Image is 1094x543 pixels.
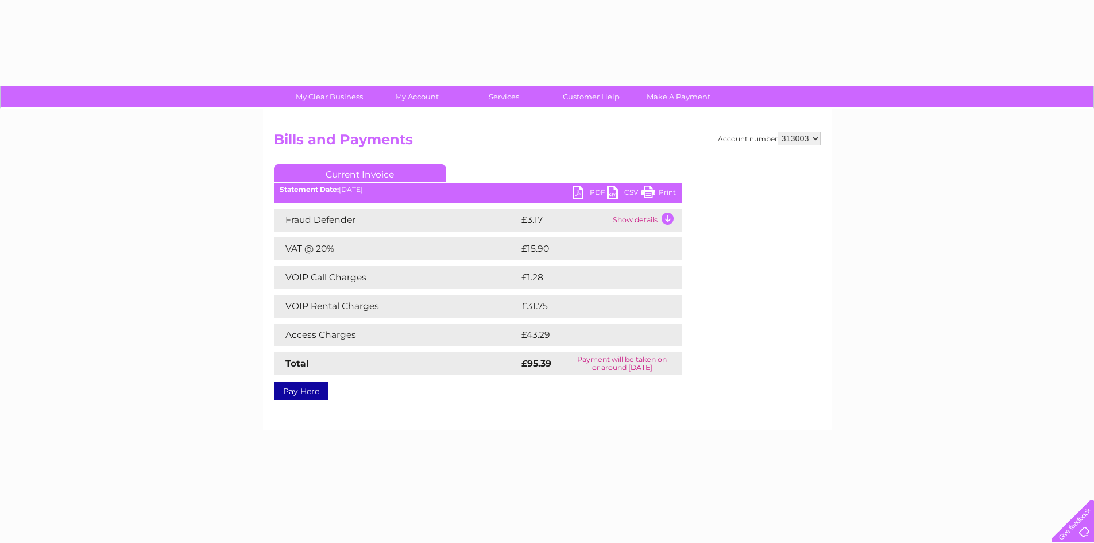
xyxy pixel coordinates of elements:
td: Show details [610,209,682,232]
td: £43.29 [519,324,658,346]
strong: £95.39 [521,358,551,369]
strong: Total [285,358,309,369]
a: Current Invoice [274,164,446,182]
td: VOIP Call Charges [274,266,519,289]
td: Fraud Defender [274,209,519,232]
td: £15.90 [519,237,658,260]
a: CSV [607,186,641,202]
a: Pay Here [274,382,328,400]
a: Services [457,86,551,107]
td: VOIP Rental Charges [274,295,519,318]
td: Payment will be taken on or around [DATE] [563,352,682,375]
td: £1.28 [519,266,654,289]
a: Make A Payment [631,86,726,107]
h2: Bills and Payments [274,132,821,153]
a: My Account [369,86,464,107]
a: Print [641,186,676,202]
td: Access Charges [274,324,519,346]
b: Statement Date: [280,185,339,194]
div: Account number [718,132,821,145]
td: £31.75 [519,295,657,318]
a: PDF [573,186,607,202]
td: VAT @ 20% [274,237,519,260]
td: £3.17 [519,209,610,232]
a: My Clear Business [282,86,377,107]
a: Customer Help [544,86,639,107]
div: [DATE] [274,186,682,194]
